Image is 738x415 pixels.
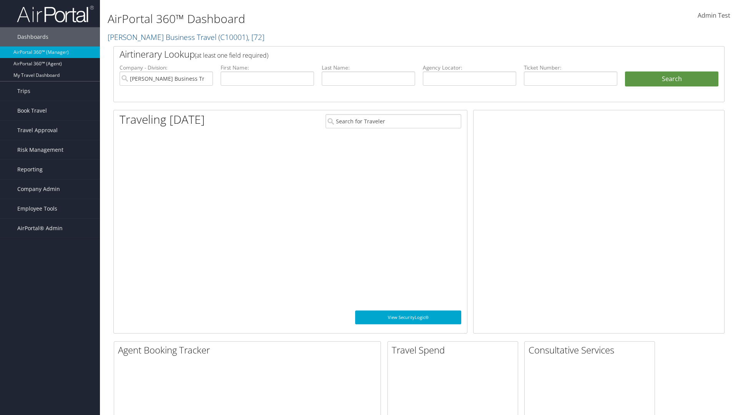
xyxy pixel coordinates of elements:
[17,101,47,120] span: Book Travel
[322,64,415,71] label: Last Name:
[120,64,213,71] label: Company - Division:
[326,114,461,128] input: Search for Traveler
[195,51,268,60] span: (at least one field required)
[17,160,43,179] span: Reporting
[108,32,264,42] a: [PERSON_NAME] Business Travel
[248,32,264,42] span: , [ 72 ]
[625,71,718,87] button: Search
[218,32,248,42] span: ( C10001 )
[120,111,205,128] h1: Traveling [DATE]
[17,27,48,46] span: Dashboards
[17,140,63,159] span: Risk Management
[524,64,617,71] label: Ticket Number:
[698,4,730,28] a: Admin Test
[17,121,58,140] span: Travel Approval
[221,64,314,71] label: First Name:
[355,310,461,324] a: View SecurityLogic®
[17,5,94,23] img: airportal-logo.png
[17,219,63,238] span: AirPortal® Admin
[108,11,523,27] h1: AirPortal 360™ Dashboard
[423,64,516,71] label: Agency Locator:
[698,11,730,20] span: Admin Test
[392,344,518,357] h2: Travel Spend
[120,48,668,61] h2: Airtinerary Lookup
[17,199,57,218] span: Employee Tools
[529,344,655,357] h2: Consultative Services
[17,179,60,199] span: Company Admin
[118,344,381,357] h2: Agent Booking Tracker
[17,81,30,101] span: Trips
